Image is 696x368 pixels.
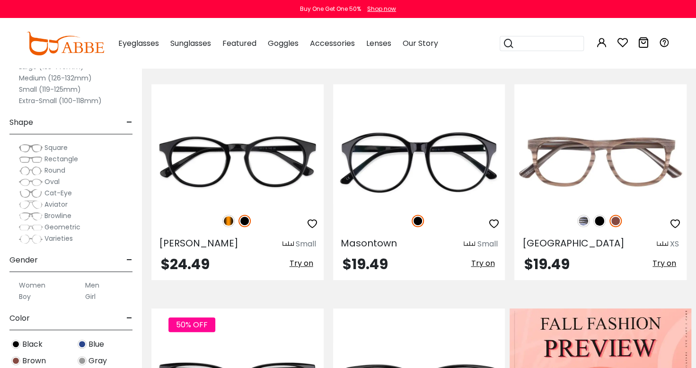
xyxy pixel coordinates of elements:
label: Medium (126-132mm) [19,72,92,84]
label: Women [19,280,45,291]
label: Small (119-125mm) [19,84,81,95]
span: Oval [44,177,60,186]
span: Brown [22,355,46,367]
span: Gray [88,355,107,367]
label: Men [85,280,99,291]
span: Rectangle [44,154,78,164]
span: Accessories [310,38,355,49]
span: Varieties [44,234,73,243]
div: Small [477,238,497,250]
span: Sunglasses [170,38,211,49]
span: Lenses [366,38,391,49]
span: Try on [290,258,313,269]
span: $19.49 [343,254,388,274]
img: Geometric.png [19,223,43,232]
button: Try on [287,257,316,270]
img: Round.png [19,166,43,175]
span: - [126,307,132,330]
img: size ruler [464,241,475,248]
span: Square [44,143,68,152]
div: Shop now [367,5,396,13]
img: Brown [11,356,20,365]
span: Eyeglasses [118,38,159,49]
span: Geometric [44,222,80,232]
span: Shape [9,111,33,134]
label: Girl [85,291,96,302]
span: Our Story [403,38,438,49]
img: size ruler [282,241,294,248]
img: Cat-Eye.png [19,189,43,198]
span: Featured [222,38,256,49]
span: Try on [471,258,494,269]
span: $19.49 [524,254,569,274]
img: Blue [78,340,87,349]
img: Black [238,215,251,227]
img: Rectangle.png [19,155,43,164]
span: Round [44,166,65,175]
img: Brown [609,215,622,227]
div: XS [670,238,679,250]
a: Shop now [362,5,396,13]
label: Boy [19,291,31,302]
span: - [126,111,132,134]
span: Gender [9,249,38,272]
div: Small [296,238,316,250]
label: Extra-Small (100-118mm) [19,95,102,106]
img: Black Holly Grove - Acetate ,Universal Bridge Fit [151,118,324,204]
button: Try on [468,257,497,270]
img: abbeglasses.com [26,32,104,55]
img: Striped [577,215,590,227]
img: Varieties.png [19,234,43,244]
img: Square.png [19,143,43,153]
img: Black Masontown - Acetate ,Universal Bridge Fit [333,118,505,204]
img: Black [593,215,606,227]
span: Aviator [44,200,68,209]
img: size ruler [657,241,668,248]
div: Buy One Get One 50% [300,5,361,13]
img: Aviator.png [19,200,43,210]
span: Blue [88,339,104,350]
span: Black [22,339,43,350]
img: Gray [78,356,87,365]
span: - [126,249,132,272]
img: Black [11,340,20,349]
img: Brown Readsboro - Acetate ,Universal Bridge Fit [514,118,687,204]
span: Try on [652,258,676,269]
span: 50% OFF [168,317,215,332]
span: [PERSON_NAME] [159,237,238,250]
span: Cat-Eye [44,188,72,198]
span: Masontown [341,237,397,250]
button: Try on [650,257,679,270]
img: Tortoise [222,215,235,227]
span: Browline [44,211,71,220]
img: Black [412,215,424,227]
span: Color [9,307,30,330]
span: [GEOGRAPHIC_DATA] [522,237,624,250]
span: $24.49 [161,254,210,274]
img: Oval.png [19,177,43,187]
img: Browline.png [19,211,43,221]
span: Goggles [268,38,299,49]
